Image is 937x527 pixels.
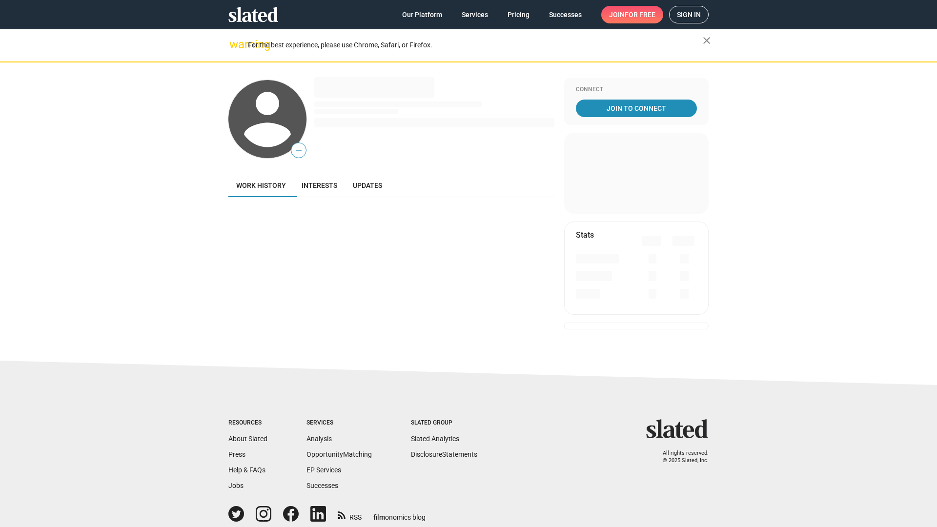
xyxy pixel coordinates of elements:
span: Join To Connect [578,100,695,117]
mat-icon: warning [229,39,241,50]
a: Our Platform [394,6,450,23]
p: All rights reserved. © 2025 Slated, Inc. [652,450,709,464]
span: Sign in [677,6,701,23]
span: Our Platform [402,6,442,23]
span: — [291,144,306,157]
div: Connect [576,86,697,94]
a: EP Services [306,466,341,474]
a: Interests [294,174,345,197]
a: Pricing [500,6,537,23]
div: For the best experience, please use Chrome, Safari, or Firefox. [248,39,703,52]
span: film [373,513,385,521]
a: DisclosureStatements [411,450,477,458]
a: filmonomics blog [373,505,426,522]
span: for free [625,6,655,23]
div: Slated Group [411,419,477,427]
span: Services [462,6,488,23]
a: RSS [338,507,362,522]
a: Successes [306,482,338,489]
span: Updates [353,182,382,189]
a: Successes [541,6,590,23]
span: Pricing [508,6,530,23]
a: Analysis [306,435,332,443]
a: Sign in [669,6,709,23]
a: Help & FAQs [228,466,265,474]
a: Joinfor free [601,6,663,23]
span: Successes [549,6,582,23]
div: Resources [228,419,267,427]
a: Press [228,450,245,458]
a: Join To Connect [576,100,697,117]
span: Interests [302,182,337,189]
span: Work history [236,182,286,189]
a: Updates [345,174,390,197]
span: Join [609,6,655,23]
a: Work history [228,174,294,197]
a: Jobs [228,482,244,489]
a: Services [454,6,496,23]
a: About Slated [228,435,267,443]
div: Services [306,419,372,427]
mat-icon: close [701,35,713,46]
a: Slated Analytics [411,435,459,443]
mat-card-title: Stats [576,230,594,240]
a: OpportunityMatching [306,450,372,458]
